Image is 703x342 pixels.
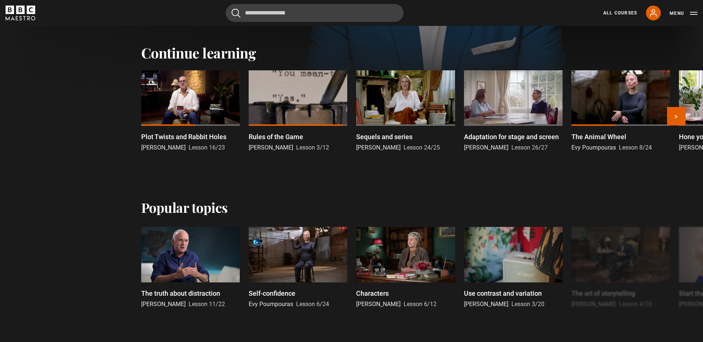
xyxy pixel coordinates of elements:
span: Lesson 3/12 [296,144,329,151]
span: Lesson 6/12 [404,301,437,308]
a: The Animal Wheel Evy Poumpouras Lesson 8/24 [571,70,670,152]
span: [PERSON_NAME] [141,144,186,151]
span: [PERSON_NAME] [141,301,186,308]
span: Evy Poumpouras [249,301,293,308]
span: Lesson 26/27 [511,144,548,151]
p: Adaptation for stage and screen [464,132,559,142]
svg: BBC Maestro [6,6,35,20]
button: Toggle navigation [670,10,697,17]
a: Characters [PERSON_NAME] Lesson 6/12 [356,227,455,309]
span: Lesson 11/22 [189,301,225,308]
p: Use contrast and variation [464,288,542,298]
span: Lesson 4/26 [619,301,652,308]
span: [PERSON_NAME] [249,144,293,151]
p: The Animal Wheel [571,132,626,142]
a: Plot Twists and Rabbit Holes [PERSON_NAME] Lesson 16/23 [141,70,240,152]
span: [PERSON_NAME] [356,144,401,151]
span: Lesson 24/25 [404,144,440,151]
a: The art of storytelling [PERSON_NAME] Lesson 4/26 [571,227,670,309]
button: Submit the search query [232,9,241,18]
p: Rules of the Game [249,132,303,142]
a: Rules of the Game [PERSON_NAME] Lesson 3/12 [249,70,347,152]
span: [PERSON_NAME] [571,301,616,308]
input: Search [226,4,404,22]
span: Lesson 6/24 [296,301,329,308]
a: Sequels and series [PERSON_NAME] Lesson 24/25 [356,70,455,152]
a: Self-confidence Evy Poumpouras Lesson 6/24 [249,227,347,309]
p: Characters [356,288,389,298]
p: Sequels and series [356,132,412,142]
span: Evy Poumpouras [571,144,616,151]
p: The art of storytelling [571,288,635,298]
p: Self-confidence [249,288,295,298]
p: Plot Twists and Rabbit Holes [141,132,226,142]
span: [PERSON_NAME] [464,144,508,151]
a: The truth about distraction [PERSON_NAME] Lesson 11/22 [141,227,240,309]
h2: Popular topics [141,199,228,215]
span: Lesson 16/23 [189,144,225,151]
span: Lesson 3/20 [511,301,544,308]
p: The truth about distraction [141,288,220,298]
a: Use contrast and variation [PERSON_NAME] Lesson 3/20 [464,227,563,309]
h2: Continue learning [141,44,562,61]
span: Lesson 8/24 [619,144,652,151]
a: All Courses [603,10,637,16]
span: [PERSON_NAME] [356,301,401,308]
span: [PERSON_NAME] [464,301,508,308]
a: Adaptation for stage and screen [PERSON_NAME] Lesson 26/27 [464,70,563,152]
